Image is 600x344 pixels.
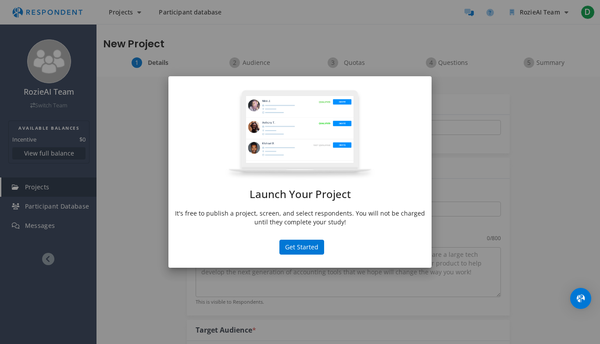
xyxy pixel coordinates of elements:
[175,209,425,227] p: It's free to publish a project, screen, and select respondents. You will not be charged until the...
[175,188,425,200] h1: Launch Your Project
[168,76,432,268] md-dialog: Launch Your ...
[570,288,591,309] div: Open Intercom Messenger
[279,240,324,255] button: Get Started
[225,89,375,180] img: project-modal.png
